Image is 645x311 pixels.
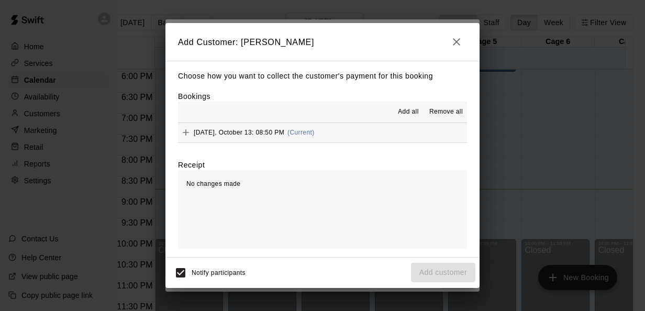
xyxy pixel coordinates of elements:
span: (Current) [287,129,315,136]
label: Receipt [178,160,205,170]
span: Notify participants [192,269,246,276]
button: Remove all [425,104,467,120]
h2: Add Customer: [PERSON_NAME] [165,23,480,61]
button: Add all [392,104,425,120]
p: Choose how you want to collect the customer's payment for this booking [178,70,467,83]
span: No changes made [186,180,240,187]
span: Add all [398,107,419,117]
span: Remove all [429,107,463,117]
label: Bookings [178,92,210,101]
span: [DATE], October 13: 08:50 PM [194,129,284,136]
span: Add [178,128,194,136]
button: Add[DATE], October 13: 08:50 PM(Current) [178,123,467,142]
